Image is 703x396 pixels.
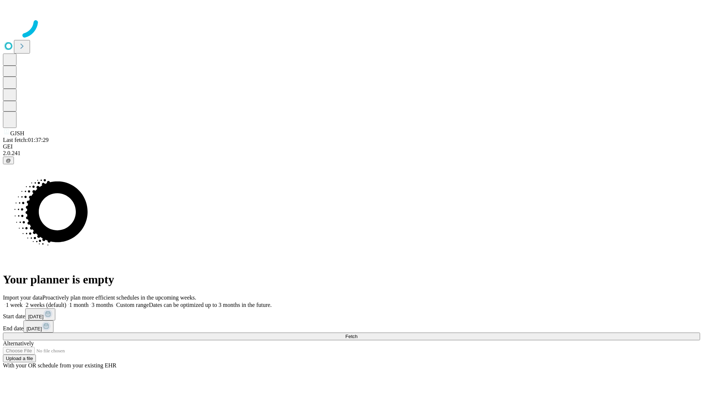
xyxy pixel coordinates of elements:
[3,273,700,286] h1: Your planner is empty
[69,302,89,308] span: 1 month
[23,320,53,333] button: [DATE]
[26,326,42,331] span: [DATE]
[6,158,11,163] span: @
[3,340,34,346] span: Alternatively
[345,334,357,339] span: Fetch
[3,150,700,157] div: 2.0.241
[3,362,116,368] span: With your OR schedule from your existing EHR
[26,302,66,308] span: 2 weeks (default)
[116,302,149,308] span: Custom range
[25,308,55,320] button: [DATE]
[3,320,700,333] div: End date
[92,302,113,308] span: 3 months
[6,302,23,308] span: 1 week
[149,302,272,308] span: Dates can be optimized up to 3 months in the future.
[28,314,44,319] span: [DATE]
[3,137,49,143] span: Last fetch: 01:37:29
[3,143,700,150] div: GEI
[3,157,14,164] button: @
[42,294,196,301] span: Proactively plan more efficient schedules in the upcoming weeks.
[10,130,24,136] span: GJSH
[3,308,700,320] div: Start date
[3,294,42,301] span: Import your data
[3,355,36,362] button: Upload a file
[3,333,700,340] button: Fetch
